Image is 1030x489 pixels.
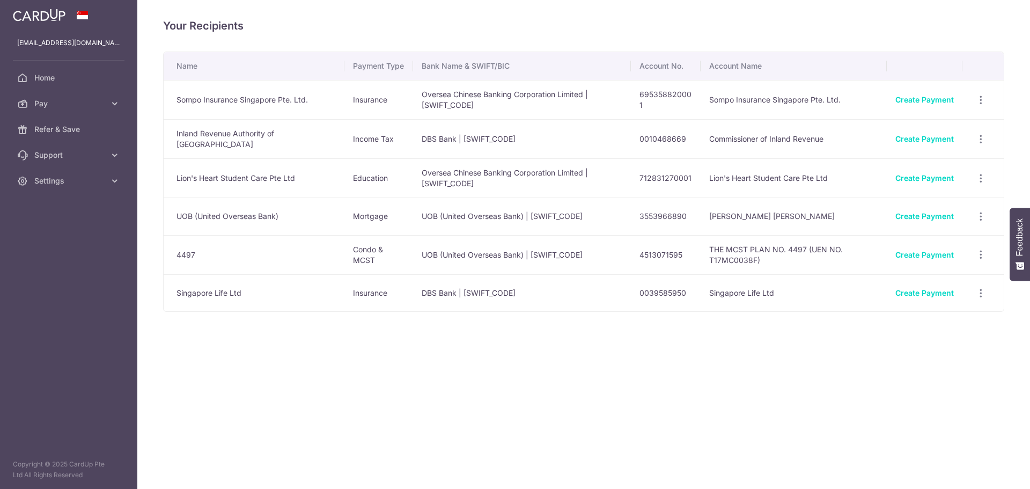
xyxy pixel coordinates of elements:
td: 3553966890 [631,198,701,235]
td: THE MCST PLAN NO. 4497 (UEN NO. T17MC0038F) [701,235,887,274]
a: Create Payment [895,134,954,143]
td: DBS Bank | [SWIFT_CODE] [413,119,631,158]
td: 695358820001 [631,80,701,119]
td: 4497 [164,235,344,274]
td: Insurance [344,80,413,119]
td: Singapore Life Ltd [701,274,887,312]
td: [PERSON_NAME] [PERSON_NAME] [701,198,887,235]
span: Settings [34,176,105,186]
td: Mortgage [344,198,413,235]
td: Singapore Life Ltd [164,274,344,312]
button: Feedback - Show survey [1010,208,1030,281]
a: Create Payment [895,95,954,104]
th: Payment Type [344,52,413,80]
span: Home [34,72,105,83]
td: Oversea Chinese Banking Corporation Limited | [SWIFT_CODE] [413,80,631,119]
td: 0039585950 [631,274,701,312]
a: Create Payment [895,173,954,183]
td: DBS Bank | [SWIFT_CODE] [413,274,631,312]
span: Feedback [1015,218,1025,256]
th: Bank Name & SWIFT/BIC [413,52,631,80]
td: UOB (United Overseas Bank) [164,198,344,235]
td: Income Tax [344,119,413,158]
p: [EMAIL_ADDRESS][DOMAIN_NAME] [17,38,120,48]
a: Create Payment [895,211,954,221]
h4: Your Recipients [163,17,1004,34]
td: Condo & MCST [344,235,413,274]
td: Lion's Heart Student Care Pte Ltd [701,158,887,198]
td: Education [344,158,413,198]
td: Sompo Insurance Singapore Pte. Ltd. [701,80,887,119]
td: Oversea Chinese Banking Corporation Limited | [SWIFT_CODE] [413,158,631,198]
td: 4513071595 [631,235,701,274]
td: Insurance [344,274,413,312]
th: Account No. [631,52,701,80]
th: Account Name [701,52,887,80]
span: Support [34,150,105,160]
th: Name [164,52,344,80]
td: UOB (United Overseas Bank) | [SWIFT_CODE] [413,235,631,274]
td: 712831270001 [631,158,701,198]
a: Create Payment [895,288,954,297]
td: Lion's Heart Student Care Pte Ltd [164,158,344,198]
td: Sompo Insurance Singapore Pte. Ltd. [164,80,344,119]
a: Create Payment [895,250,954,259]
td: Commissioner of Inland Revenue [701,119,887,158]
img: CardUp [13,9,65,21]
td: 0010468669 [631,119,701,158]
iframe: Opens a widget where you can find more information [961,457,1019,484]
span: Refer & Save [34,124,105,135]
td: UOB (United Overseas Bank) | [SWIFT_CODE] [413,198,631,235]
span: Pay [34,98,105,109]
td: Inland Revenue Authority of [GEOGRAPHIC_DATA] [164,119,344,158]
